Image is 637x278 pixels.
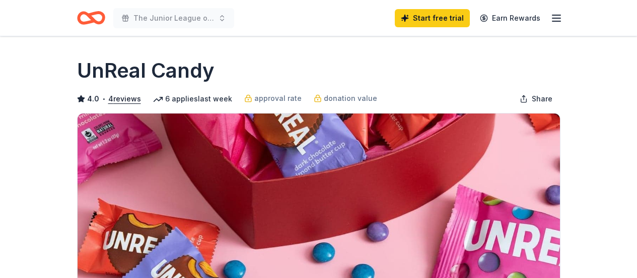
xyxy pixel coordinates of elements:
span: approval rate [254,92,302,104]
span: • [102,95,105,103]
a: Earn Rewards [474,9,546,27]
a: Start free trial [395,9,470,27]
div: 6 applies last week [153,93,232,105]
span: 4.0 [87,93,99,105]
a: donation value [314,92,377,104]
button: The Junior League of Boston Presents Winter Market 2025 [113,8,234,28]
a: approval rate [244,92,302,104]
span: The Junior League of Boston Presents Winter Market 2025 [133,12,214,24]
h1: UnReal Candy [77,57,215,85]
a: Home [77,6,105,30]
button: 4reviews [108,93,141,105]
span: donation value [324,92,377,104]
span: Share [532,93,552,105]
button: Share [512,89,560,109]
